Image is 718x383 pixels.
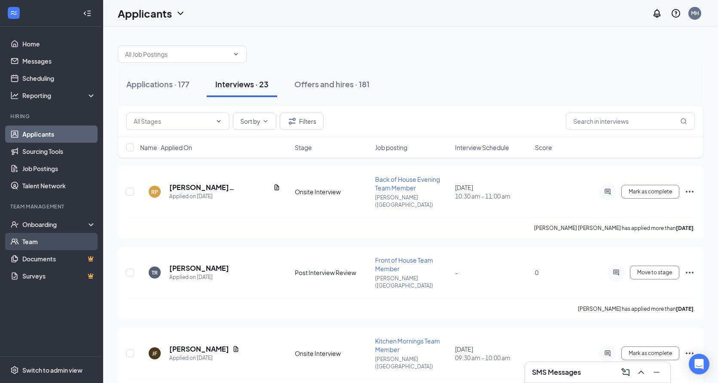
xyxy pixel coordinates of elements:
div: Interviews · 23 [215,79,269,89]
h1: Applicants [118,6,172,21]
p: [PERSON_NAME] has applied more than . [578,305,695,313]
svg: ComposeMessage [620,367,631,377]
svg: ChevronDown [175,8,186,18]
div: Applied on [DATE] [169,273,229,282]
button: ChevronUp [634,365,648,379]
span: Front of House Team Member [375,256,433,273]
a: Scheduling [22,70,96,87]
button: Sort byChevronDown [233,113,276,130]
svg: Notifications [652,8,662,18]
span: 10:30 am - 11:00 am [455,192,530,200]
a: Home [22,35,96,52]
svg: Document [273,184,280,191]
svg: ActiveChat [602,350,613,357]
div: Offers and hires · 181 [294,79,370,89]
svg: ChevronDown [215,118,222,125]
div: Hiring [10,113,94,120]
button: Minimize [650,365,663,379]
span: Back of House Evening Team Member [375,175,440,192]
span: Job posting [375,143,407,152]
div: MH [691,9,699,17]
a: Sourcing Tools [22,143,96,160]
h5: [PERSON_NAME] [169,264,229,273]
svg: MagnifyingGlass [680,118,687,125]
svg: Document [232,346,239,352]
b: [DATE] [676,225,694,231]
svg: ActiveChat [611,269,621,276]
svg: Minimize [651,367,662,377]
svg: Filter [287,116,297,126]
button: Filter Filters [280,113,324,130]
p: [PERSON_NAME] ([GEOGRAPHIC_DATA]) [375,355,450,370]
div: [DATE] [455,183,530,200]
div: [DATE] [455,345,530,362]
svg: ChevronUp [636,367,646,377]
button: Mark as complete [621,185,679,199]
a: Team [22,233,96,250]
svg: Ellipses [684,267,695,278]
button: Move to stage [630,266,679,279]
span: Kitchen Mornings Team Member [375,337,440,353]
span: Interview Schedule [455,143,509,152]
div: Reporting [22,91,96,100]
a: DocumentsCrown [22,250,96,267]
svg: ChevronDown [232,51,239,58]
span: 0 [535,269,538,276]
div: Applied on [DATE] [169,354,239,362]
a: SurveysCrown [22,267,96,285]
p: [PERSON_NAME] ([GEOGRAPHIC_DATA]) [375,194,450,208]
a: Talent Network [22,177,96,194]
p: [PERSON_NAME] [PERSON_NAME] has applied more than . [534,224,695,232]
svg: ActiveChat [602,188,613,195]
div: Onsite Interview [295,187,370,196]
a: Messages [22,52,96,70]
svg: QuestionInfo [671,8,681,18]
span: Mark as complete [629,350,672,356]
svg: Ellipses [684,348,695,358]
span: 09:30 am - 10:00 am [455,353,530,362]
div: Post Interview Review [295,268,370,277]
span: Stage [295,143,312,152]
a: Job Postings [22,160,96,177]
span: Score [535,143,552,152]
svg: ChevronDown [262,118,269,125]
div: Applications · 177 [126,79,189,89]
div: Applied on [DATE] [169,192,280,201]
input: All Stages [134,116,212,126]
b: [DATE] [676,306,694,312]
svg: Settings [10,366,19,374]
h5: [PERSON_NAME] [PERSON_NAME] [169,183,270,192]
span: Mark as complete [629,189,672,195]
span: - [455,269,458,276]
div: Switch to admin view [22,366,82,374]
div: Onboarding [22,220,89,229]
svg: WorkstreamLogo [9,9,18,17]
span: Sort by [240,118,260,124]
div: TR [152,269,158,276]
h3: SMS Messages [532,368,581,377]
div: Team Management [10,203,94,210]
svg: Analysis [10,91,19,100]
svg: Collapse [83,9,92,18]
a: Applicants [22,126,96,143]
svg: Ellipses [684,187,695,197]
span: Name · Applied On [140,143,192,152]
button: Mark as complete [621,346,679,360]
h5: [PERSON_NAME] [169,344,229,354]
div: JF [152,350,157,357]
p: [PERSON_NAME] ([GEOGRAPHIC_DATA]) [375,275,450,289]
input: Search in interviews [566,113,695,130]
button: ComposeMessage [619,365,632,379]
svg: UserCheck [10,220,19,229]
div: RP [151,188,158,196]
span: Move to stage [637,270,672,276]
input: All Job Postings [125,49,229,59]
div: Onsite Interview [295,349,370,358]
div: Open Intercom Messenger [689,354,709,374]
